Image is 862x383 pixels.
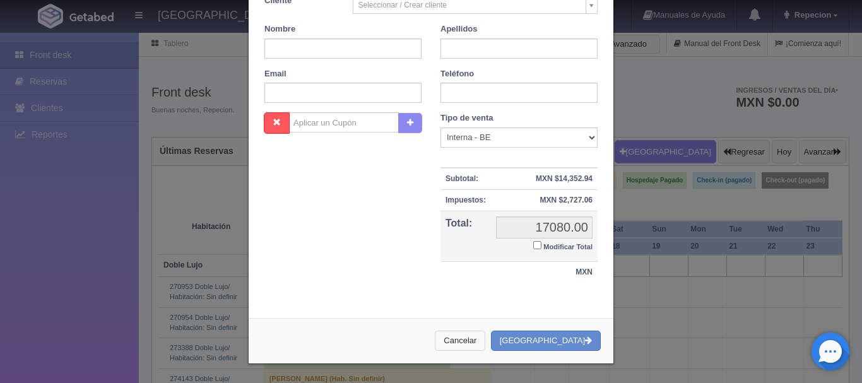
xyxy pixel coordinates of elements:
input: Modificar Total [533,241,541,249]
label: Teléfono [440,68,474,80]
small: Modificar Total [543,243,593,250]
th: Total: [440,211,491,261]
label: Tipo de venta [440,112,493,124]
label: Email [264,68,286,80]
button: [GEOGRAPHIC_DATA] [491,331,601,351]
input: Aplicar un Cupón [289,112,399,133]
label: Apellidos [440,23,478,35]
strong: MXN [576,268,593,276]
strong: MXN $14,352.94 [536,174,593,183]
strong: MXN $2,727.06 [540,196,593,204]
label: Nombre [264,23,295,35]
th: Subtotal: [440,168,491,190]
th: Impuestos: [440,189,491,211]
button: Cancelar [435,331,485,351]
